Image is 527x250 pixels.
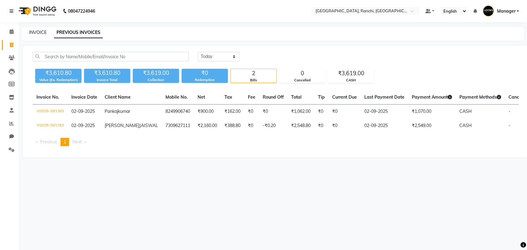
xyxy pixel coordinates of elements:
[139,123,158,128] span: JAISWAL
[84,69,130,77] div: ₹3,610.80
[224,94,232,100] span: Tax
[68,2,95,20] b: 08047224946
[231,69,276,78] div: 2
[105,94,131,100] span: Client Name
[71,94,97,100] span: Invoice Date
[133,69,179,77] div: ₹3,619.00
[36,94,59,100] span: Invoice No.
[483,6,494,16] img: Manager
[259,119,287,133] td: -₹0.20
[231,78,276,83] div: Bills
[361,105,408,119] td: 02-09-2025
[118,109,130,114] span: kumar
[459,123,472,128] span: CASH
[194,105,221,119] td: ₹900.00
[35,69,82,77] div: ₹3,610.80
[287,119,314,133] td: ₹2,548.80
[194,119,221,133] td: ₹2,160.00
[497,8,515,14] span: Manager
[133,77,179,83] div: Collection
[259,105,287,119] td: ₹0
[16,2,58,20] img: logo
[291,94,302,100] span: Total
[263,94,284,100] span: Round Off
[412,94,452,100] span: Payment Amount
[33,119,68,133] td: V/2025-26/1362
[361,119,408,133] td: 02-09-2025
[248,94,255,100] span: Fee
[408,119,456,133] td: ₹2,549.00
[459,109,472,114] span: CASH
[54,27,103,38] a: PREVIOUS INVOICES
[332,94,357,100] span: Current Due
[105,109,118,114] span: Pankaj
[73,139,82,145] span: Next
[314,105,328,119] td: ₹0
[40,139,57,145] span: Previous
[182,77,228,83] div: Redemption
[35,77,82,83] div: Value (Ex. Redemption)
[198,94,205,100] span: Net
[182,69,228,77] div: ₹0
[328,119,361,133] td: ₹0
[29,30,47,35] a: INVOICE
[71,109,95,114] span: 02-09-2025
[314,119,328,133] td: ₹0
[221,105,244,119] td: ₹162.00
[33,138,519,146] nav: Pagination
[33,105,68,119] td: V/2025-26/1363
[508,123,510,128] span: -
[244,119,259,133] td: ₹0
[162,105,194,119] td: 8249906740
[279,69,325,78] div: 0
[71,123,95,128] span: 02-09-2025
[328,69,374,78] div: ₹3,619.00
[459,94,501,100] span: Payment Methods
[328,78,374,83] div: CASH
[364,94,404,100] span: Last Payment Date
[328,105,361,119] td: ₹0
[64,139,66,145] span: 1
[162,119,194,133] td: 7309627111
[33,52,189,61] input: Search by Name/Mobile/Email/Invoice No
[318,94,325,100] span: Tip
[105,123,139,128] span: [PERSON_NAME]
[287,105,314,119] td: ₹1,062.00
[508,109,510,114] span: -
[165,94,188,100] span: Mobile No.
[408,105,456,119] td: ₹1,070.00
[84,77,130,83] div: Invoice Total
[244,105,259,119] td: ₹0
[221,119,244,133] td: ₹388.80
[279,78,325,83] div: Cancelled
